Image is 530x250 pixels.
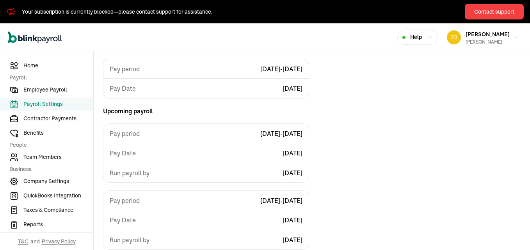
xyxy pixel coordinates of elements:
span: Pay Date [110,84,136,93]
span: T&C [18,238,28,245]
span: People [9,141,89,149]
button: Help [397,30,438,45]
span: [DATE] [283,235,302,245]
p: Upcoming payroll [103,106,309,116]
span: Taxes & Compliance [23,206,93,214]
div: Contact support [474,8,514,16]
nav: Global [8,26,62,49]
span: [DATE] [283,215,302,225]
span: Payroll [9,74,89,82]
span: Pay period [110,196,140,205]
span: Pay period [110,64,140,74]
span: Payroll Settings [23,100,93,108]
span: Business [9,165,89,173]
span: Employee Payroll [23,86,93,94]
span: [DATE] [283,84,302,93]
span: [DATE] - [DATE] [260,129,302,138]
div: [PERSON_NAME] [466,39,510,46]
span: Home [23,62,93,70]
span: Reports [23,220,93,229]
span: Pay Date [110,148,136,158]
button: [PERSON_NAME][PERSON_NAME] [444,28,522,47]
span: Pay period [110,129,140,138]
span: Run payroll by [110,168,149,178]
span: Help [410,33,422,41]
button: Contact support [465,4,524,19]
span: Team Members [23,153,93,161]
span: [DATE] [283,148,302,158]
span: Benefits [23,129,93,137]
div: Your subscription is currently blocked—please contact support for assistance. [22,8,212,16]
span: QuickBooks Integration [23,192,93,200]
span: [DATE] [283,168,302,178]
span: Company Settings [23,177,93,185]
span: Privacy Policy [42,238,76,245]
iframe: Chat Widget [491,213,530,250]
span: [PERSON_NAME] [466,31,510,38]
span: [DATE] - [DATE] [260,64,302,74]
span: [DATE] - [DATE] [260,196,302,205]
span: Pay Date [110,215,136,225]
span: Run payroll by [110,235,149,245]
span: Contractor Payments [23,114,93,123]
